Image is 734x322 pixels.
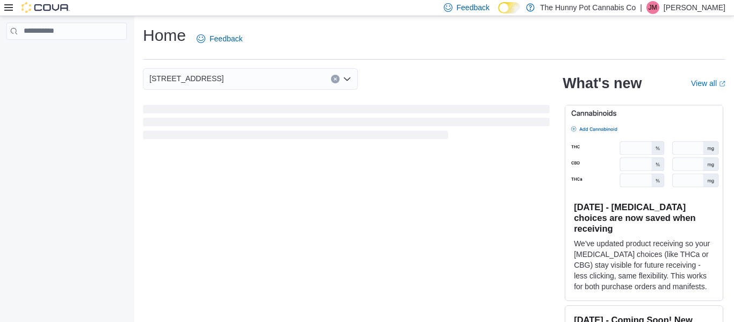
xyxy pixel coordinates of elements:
a: View allExternal link [691,79,725,88]
span: Feedback [210,33,242,44]
span: [STREET_ADDRESS] [149,72,224,85]
input: Dark Mode [498,2,521,13]
p: The Hunny Pot Cannabis Co [540,1,636,14]
span: JM [649,1,657,14]
img: Cova [21,2,70,13]
h1: Home [143,25,186,46]
span: Loading [143,107,550,141]
button: Open list of options [343,75,351,83]
button: Clear input [331,75,340,83]
h3: [DATE] - [MEDICAL_DATA] choices are now saved when receiving [574,202,714,234]
span: Feedback [457,2,490,13]
p: | [640,1,642,14]
h2: What's new [563,75,642,92]
svg: External link [719,81,725,87]
nav: Complex example [6,42,127,68]
div: Jesse McGean [646,1,659,14]
a: Feedback [192,28,247,49]
span: Dark Mode [498,13,499,14]
p: We've updated product receiving so your [MEDICAL_DATA] choices (like THCa or CBG) stay visible fo... [574,238,714,292]
p: [PERSON_NAME] [664,1,725,14]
